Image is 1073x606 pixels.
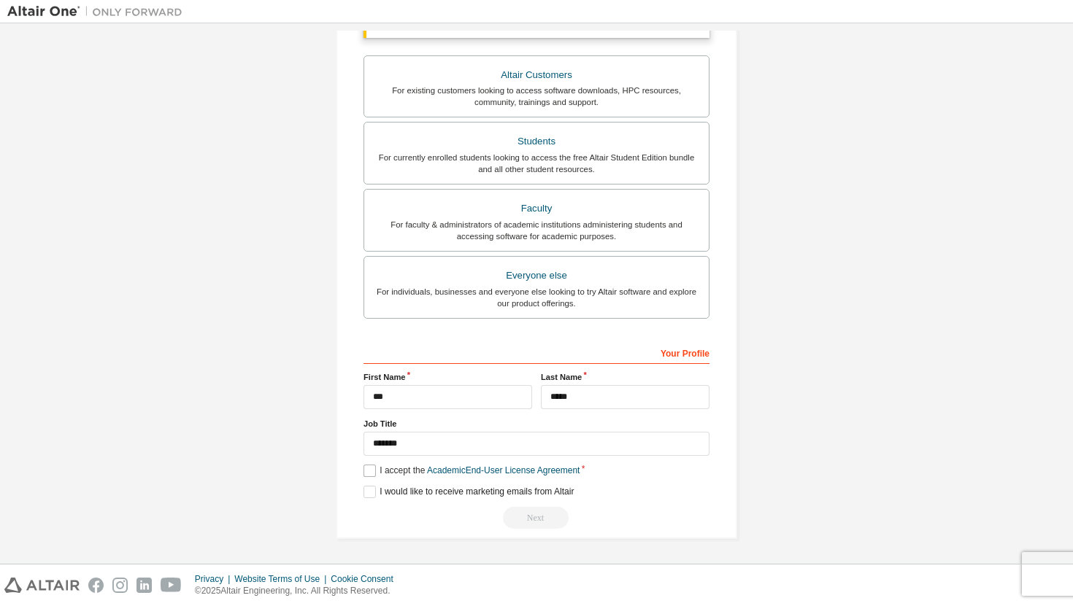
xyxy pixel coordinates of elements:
[195,585,402,597] p: © 2025 Altair Engineering, Inc. All Rights Reserved.
[88,578,104,593] img: facebook.svg
[364,486,574,498] label: I would like to receive marketing emails from Altair
[541,371,709,383] label: Last Name
[136,578,152,593] img: linkedin.svg
[364,465,580,477] label: I accept the
[373,219,700,242] div: For faculty & administrators of academic institutions administering students and accessing softwa...
[7,4,190,19] img: Altair One
[161,578,182,593] img: youtube.svg
[331,573,401,585] div: Cookie Consent
[364,507,709,529] div: Read and acccept EULA to continue
[373,131,700,152] div: Students
[364,371,532,383] label: First Name
[373,85,700,108] div: For existing customers looking to access software downloads, HPC resources, community, trainings ...
[373,65,700,85] div: Altair Customers
[364,418,709,430] label: Job Title
[373,198,700,219] div: Faculty
[373,152,700,175] div: For currently enrolled students looking to access the free Altair Student Edition bundle and all ...
[4,578,80,593] img: altair_logo.svg
[373,286,700,309] div: For individuals, businesses and everyone else looking to try Altair software and explore our prod...
[373,265,700,286] div: Everyone else
[234,573,331,585] div: Website Terms of Use
[364,341,709,364] div: Your Profile
[427,465,580,475] a: Academic End-User License Agreement
[195,573,234,585] div: Privacy
[112,578,128,593] img: instagram.svg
